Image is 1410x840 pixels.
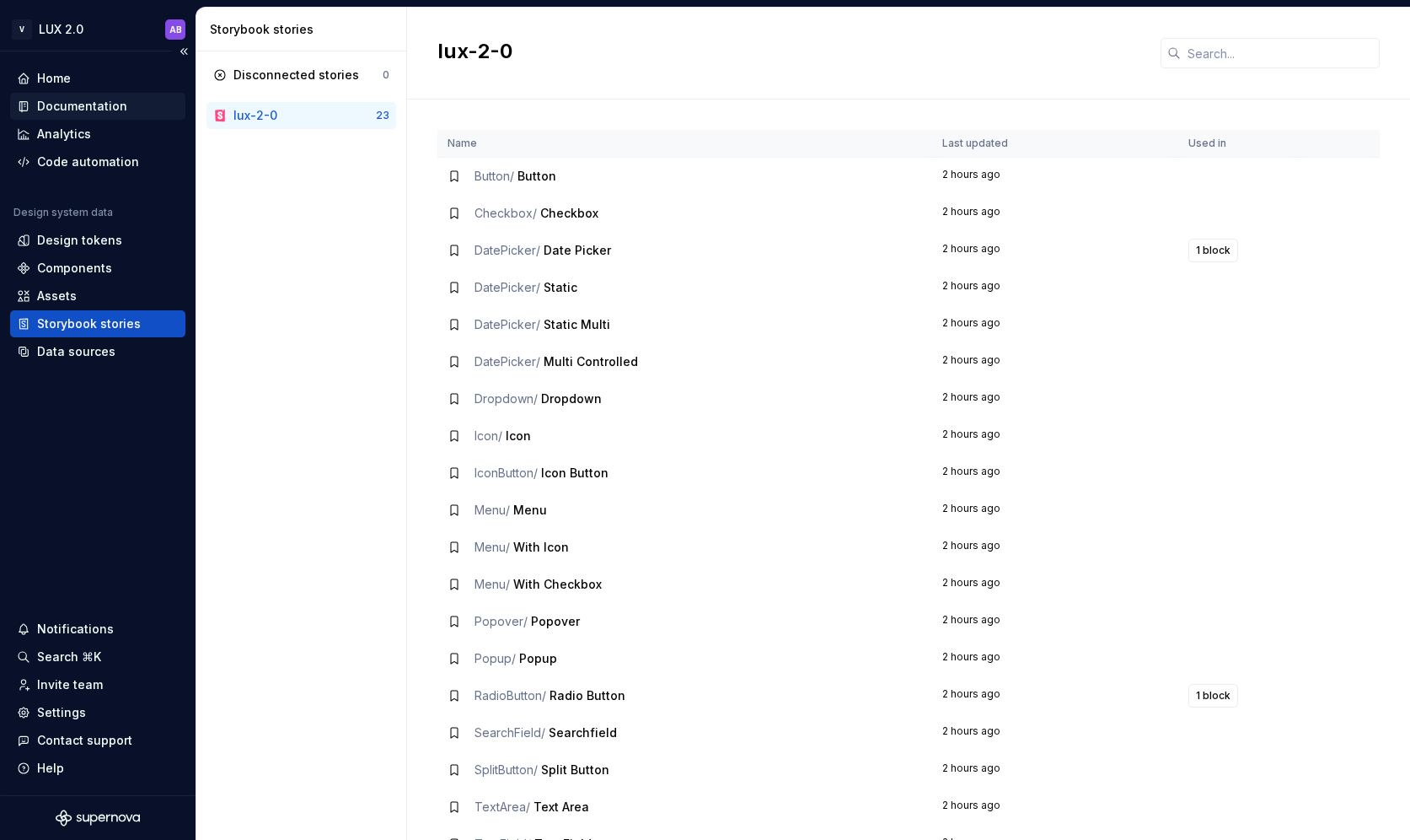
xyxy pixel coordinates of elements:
span: Date Picker [544,243,611,257]
button: Notifications [10,616,185,643]
td: 2 hours ago [932,417,1177,455]
td: 2 hours ago [932,789,1177,826]
a: Settings [10,699,185,726]
button: Contact support [10,727,185,754]
td: 2 hours ago [932,640,1177,677]
th: Last updated [932,130,1177,158]
span: Radio Button [550,688,625,703]
span: Static Multi [544,317,610,331]
span: Menu / [474,577,510,591]
div: Settings [37,704,86,721]
th: Used in [1178,130,1297,158]
a: Data sources [10,338,185,365]
button: 1 block [1188,684,1238,708]
td: 2 hours ago [932,455,1177,492]
div: 23 [376,109,389,122]
span: TextArea / [474,800,530,814]
span: Split Button [541,762,609,777]
a: Home [10,65,185,92]
div: Home [37,70,71,87]
span: Popup / [474,651,516,665]
button: VLUX 2.0AB [3,11,192,47]
td: 2 hours ago [932,603,1177,640]
div: Storybook stories [37,315,141,332]
a: Disconnected stories0 [206,62,396,89]
span: 1 block [1196,689,1230,703]
td: 2 hours ago [932,492,1177,529]
span: Popover [531,614,580,628]
td: 2 hours ago [932,714,1177,751]
a: Storybook stories [10,310,185,337]
span: DatePicker / [474,243,540,257]
td: 2 hours ago [932,751,1177,789]
td: 2 hours ago [932,195,1177,232]
button: Collapse sidebar [172,40,196,63]
td: 2 hours ago [932,566,1177,603]
td: 2 hours ago [932,343,1177,380]
div: Design system data [13,206,113,219]
div: Invite team [37,676,103,693]
td: 2 hours ago [932,529,1177,566]
span: With Checkbox [513,577,602,591]
button: Search ⌘K [10,643,185,670]
span: SplitButton / [474,762,538,777]
a: Analytics [10,121,185,148]
span: Icon [506,428,531,443]
div: V [12,19,32,40]
span: Icon Button [541,466,608,480]
div: Design tokens [37,232,122,249]
button: 1 block [1188,239,1238,262]
div: Assets [37,288,77,304]
span: IconButton / [474,466,538,480]
a: Supernova Logo [56,810,140,827]
span: Menu / [474,503,510,517]
td: 2 hours ago [932,269,1177,306]
span: Menu / [474,540,510,554]
div: Components [37,260,112,277]
span: Popup [519,651,557,665]
div: lux-2-0 [233,107,277,124]
span: Button [517,169,556,183]
div: Storybook stories [210,21,399,38]
span: Popover / [474,614,528,628]
h2: lux-2-0 [437,38,1140,65]
span: Static [544,280,577,294]
a: Components [10,255,185,282]
th: Name [437,130,932,158]
td: 2 hours ago [932,306,1177,343]
td: 2 hours ago [932,677,1177,714]
div: Code automation [37,153,139,170]
div: Documentation [37,98,127,115]
span: Searchfield [549,725,617,740]
span: DatePicker / [474,354,540,369]
input: Search... [1181,38,1380,68]
a: Documentation [10,93,185,120]
div: 0 [383,68,389,82]
a: Invite team [10,671,185,698]
span: Multi Controlled [544,354,638,369]
span: Button / [474,169,514,183]
td: 2 hours ago [932,158,1177,196]
div: Disconnected stories [233,67,359,83]
span: Dropdown / [474,391,538,406]
span: Checkbox [540,206,598,220]
td: 2 hours ago [932,232,1177,269]
a: Assets [10,283,185,310]
a: Design tokens [10,227,185,254]
span: Icon / [474,428,502,443]
span: DatePicker / [474,280,540,294]
div: LUX 2.0 [39,21,83,38]
div: Analytics [37,126,91,143]
span: Dropdown [541,391,602,406]
div: Search ⌘K [37,649,101,665]
td: 2 hours ago [932,380,1177,417]
a: Code automation [10,148,185,175]
span: Menu [513,503,547,517]
span: 1 block [1196,244,1230,257]
div: Data sources [37,343,115,360]
span: DatePicker / [474,317,540,331]
div: Contact support [37,732,132,749]
span: Text Area [533,800,589,814]
div: Help [37,760,64,777]
div: AB [169,23,182,36]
